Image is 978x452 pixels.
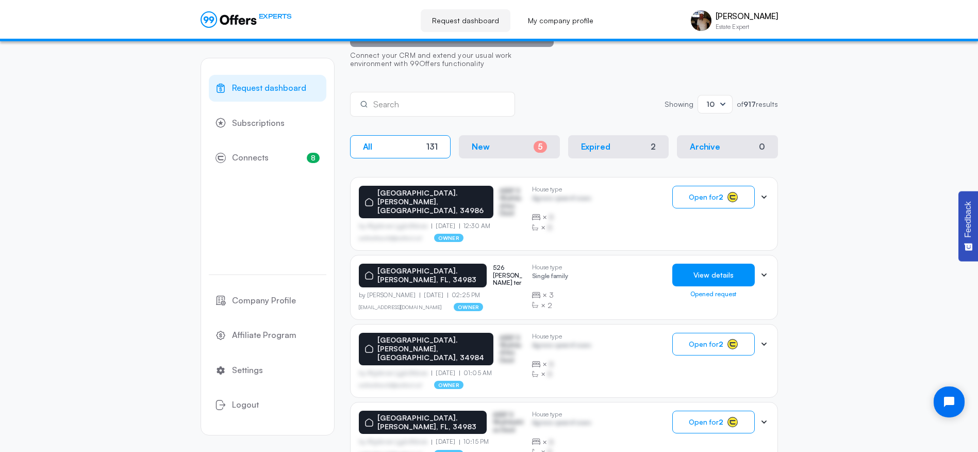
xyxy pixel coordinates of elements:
p: asdfasdfasasfd@asdfasd.asf [359,235,422,241]
p: Single family [532,272,568,282]
p: Showing [665,101,693,108]
span: B [549,437,554,447]
div: × [532,290,568,300]
span: Open for [689,340,723,348]
a: Request dashboard [421,9,510,32]
div: × [532,222,591,233]
strong: 2 [719,417,723,426]
a: Settings [209,357,326,384]
div: × [532,212,591,222]
div: 5 [534,141,547,153]
span: B [549,212,554,222]
p: New [472,142,490,152]
div: × [532,369,591,379]
span: 10 [706,100,715,108]
span: Settings [232,364,263,377]
button: All131 [350,135,451,158]
p: by [PERSON_NAME] [359,292,420,299]
button: Open for2 [672,333,755,356]
p: by Afgdsrwe Ljgjkdfsbvas [359,369,432,377]
div: × [532,437,591,447]
a: [EMAIL_ADDRESS][DOMAIN_NAME] [359,304,442,310]
strong: 917 [743,100,756,108]
p: [DATE] [432,222,459,230]
p: 02:25 PM [447,292,480,299]
p: Connect your CRM and extend your usual work environment with 99Offers functionality [350,47,554,74]
p: Estate Expert [716,24,778,30]
p: 01:05 AM [459,369,492,377]
strong: 2 [719,340,723,348]
p: 12:30 AM [459,222,490,230]
div: 0 [759,142,765,152]
strong: 2 [719,192,723,201]
p: of results [737,101,778,108]
a: My company profile [517,9,605,32]
p: [DATE] [420,292,447,299]
p: owner [434,381,463,389]
span: 2 [548,300,552,311]
button: Feedback - Show survey [958,191,978,261]
span: Request dashboard [232,82,306,95]
p: ASDF S Sfasfdasfdas Dasd [500,334,523,364]
p: House type [532,186,591,193]
span: Logout [232,398,259,412]
button: Archive0 [677,135,778,158]
span: 8 [307,153,320,163]
div: 2 [651,142,656,152]
span: B [548,369,552,379]
span: EXPERTS [259,11,292,21]
button: Logout [209,392,326,418]
span: Subscriptions [232,117,285,130]
p: owner [434,234,463,242]
a: Subscriptions [209,110,326,137]
p: Archive [690,142,720,152]
img: scott markowitz [691,10,711,31]
p: asdfasdfasasfd@asdfasd.asf [359,382,422,388]
p: House type [532,411,591,418]
a: Affiliate Program [209,322,326,349]
button: Open for2 [672,411,755,433]
p: 10:15 PM [459,438,489,445]
p: Agrwsv qwervf oiuns [532,419,591,429]
button: Open for2 [672,186,755,208]
p: ASDF S Sfasfdasfdas Dasd [500,187,523,217]
div: 131 [426,142,438,152]
div: × [532,300,568,311]
p: House type [532,264,568,271]
span: 3 [549,290,554,300]
p: House type [532,333,591,340]
button: New5 [459,135,560,158]
span: Affiliate Program [232,329,296,342]
div: Opened request [672,290,755,298]
p: 526 [PERSON_NAME] ter [493,264,524,286]
a: Request dashboard [209,75,326,102]
p: [PERSON_NAME] [716,11,778,21]
iframe: Tidio Chat [925,378,973,426]
span: Open for [689,193,723,201]
div: × [532,359,591,369]
p: [GEOGRAPHIC_DATA]. [PERSON_NAME], [GEOGRAPHIC_DATA], 34984 [377,336,488,362]
p: [GEOGRAPHIC_DATA]. [PERSON_NAME], FL, 34983 [377,267,480,284]
a: Connects8 [209,144,326,171]
a: EXPERTS [201,11,292,28]
p: ASDF S Sfasfdasfdas Dasd [493,411,524,433]
a: Company Profile [209,287,326,314]
p: by Afgdsrwe Ljgjkdfsbvas [359,222,432,230]
p: Agrwsv qwervf oiuns [532,342,591,351]
button: Expired2 [568,135,669,158]
p: by Afgdsrwe Ljgjkdfsbvas [359,438,432,445]
span: Open for [689,418,723,426]
span: Connects [232,151,269,165]
span: B [549,359,554,369]
p: [DATE] [432,369,459,377]
p: [GEOGRAPHIC_DATA]. [PERSON_NAME], FL, 34983 [377,414,480,431]
p: Agrwsv qwervf oiuns [532,195,591,204]
p: [GEOGRAPHIC_DATA]. [PERSON_NAME], [GEOGRAPHIC_DATA], 34986 [377,189,488,215]
span: Company Profile [232,294,296,308]
p: Expired [581,142,610,152]
span: B [548,222,552,233]
p: owner [454,303,483,311]
p: All [363,142,373,152]
span: Feedback [964,201,973,237]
